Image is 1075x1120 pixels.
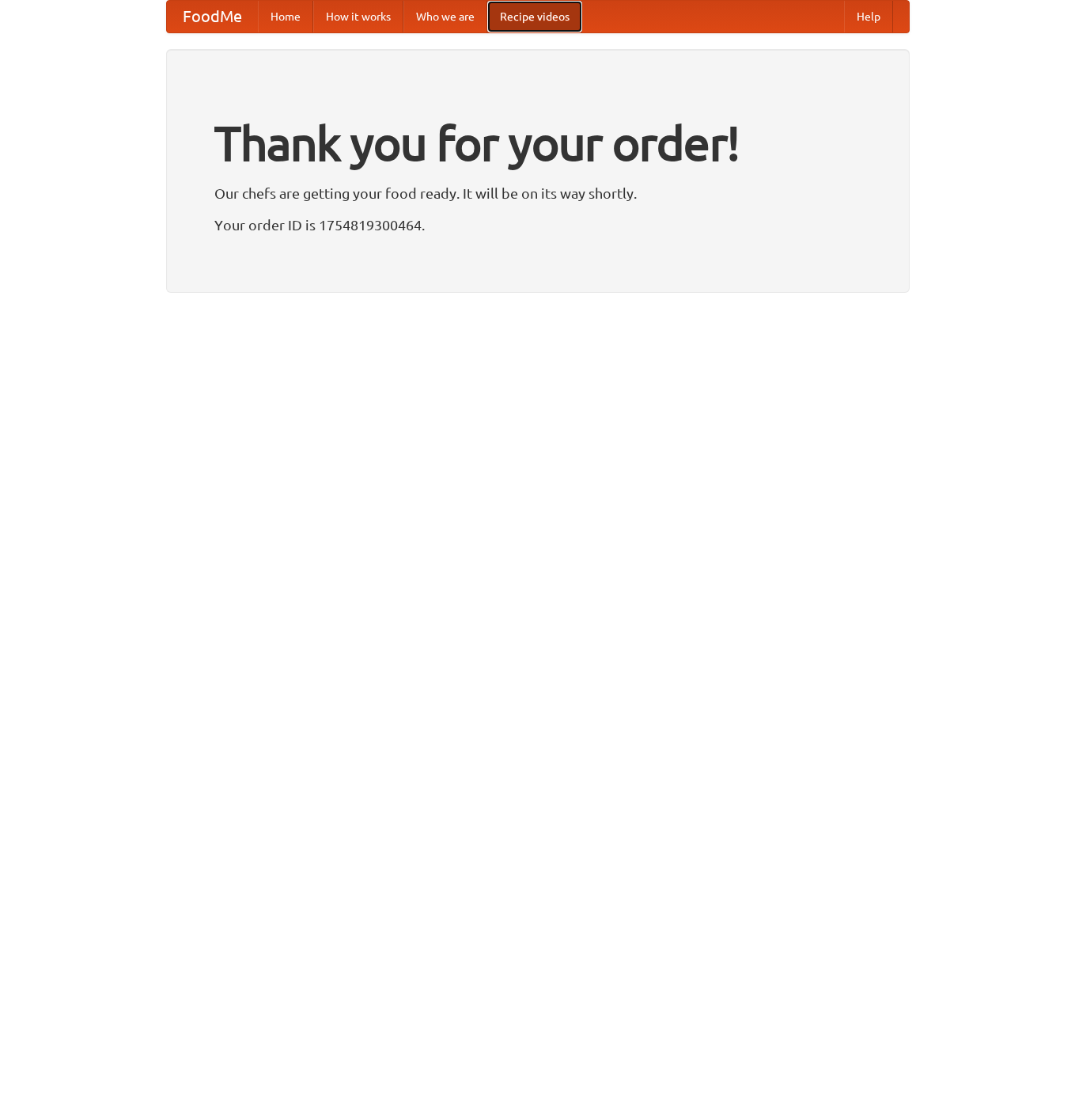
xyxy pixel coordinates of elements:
[214,181,861,205] p: Our chefs are getting your food ready. It will be on its way shortly.
[844,1,893,32] a: Help
[214,105,861,181] h1: Thank you for your order!
[214,213,861,237] p: Your order ID is 1754819300464.
[258,1,313,32] a: Home
[403,1,487,32] a: Who we are
[167,1,258,32] a: FoodMe
[313,1,403,32] a: How it works
[487,1,582,32] a: Recipe videos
